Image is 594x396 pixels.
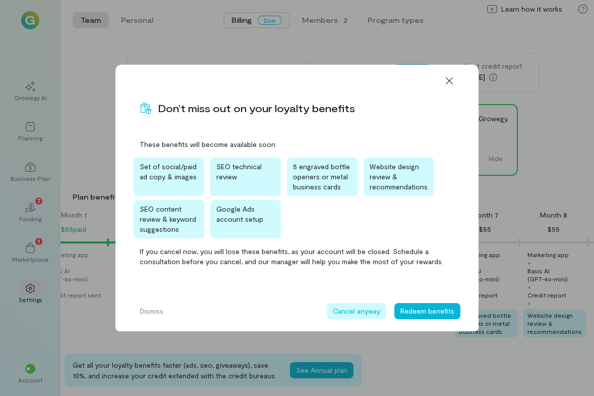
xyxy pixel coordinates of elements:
[140,139,454,150] span: These benefits will become available soon:
[327,303,386,319] button: Cancel anyway
[293,162,350,191] span: 5 engraved bottle openers or metal business cards
[216,205,263,223] span: Google Ads account setup
[140,162,197,181] span: Set of social/paid ad copy & images
[394,303,460,319] button: Redeem benefits
[134,303,169,319] button: Dismiss
[140,205,196,233] span: SEO content review & keyword suggestions
[140,246,454,267] span: If you cancel now, you will lose these benefits, as your account will be closed. Schedule a consu...
[158,101,355,115] div: Don’t miss out on your loyalty benefits
[216,162,262,181] span: SEO technical review
[370,162,428,191] span: Website design review & recommendations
